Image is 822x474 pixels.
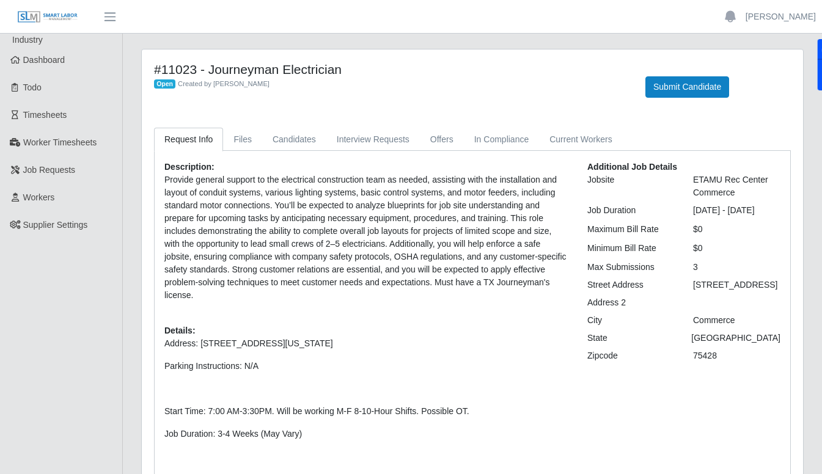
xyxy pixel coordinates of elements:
a: Request Info [154,128,223,151]
p: Start Time: 7:00 AM-3:30PM. Will be working M-F 8-10-Hour Shifts. Possible OT. [164,405,569,418]
span: Open [154,79,175,89]
a: In Compliance [464,128,540,151]
a: Offers [420,128,464,151]
span: Supplier Settings [23,220,88,230]
div: Zipcode [578,349,684,362]
span: Job Requests [23,165,76,175]
a: Interview Requests [326,128,420,151]
a: Current Workers [539,128,622,151]
div: $0 [684,242,790,255]
div: Max Submissions [578,261,684,274]
b: Additional Job Details [587,162,677,172]
b: Details: [164,326,196,335]
div: 75428 [684,349,790,362]
div: State [578,332,682,345]
p: Address: [STREET_ADDRESS][US_STATE] [164,337,569,350]
span: Timesheets [23,110,67,120]
span: Worker Timesheets [23,137,97,147]
button: Submit Candidate [645,76,729,98]
p: Parking Instructions: N/A [164,360,569,373]
span: Industry [12,35,43,45]
div: [GEOGRAPHIC_DATA] [682,332,790,345]
div: $0 [684,223,790,236]
div: [STREET_ADDRESS] [684,279,790,291]
a: Candidates [262,128,326,151]
span: Dashboard [23,55,65,65]
img: SLM Logo [17,10,78,24]
span: Created by [PERSON_NAME] [178,80,270,87]
a: Files [223,128,262,151]
p: Provide general support to the electrical construction team as needed, assisting with the install... [164,173,569,302]
div: Job Duration [578,204,684,217]
span: Todo [23,82,42,92]
div: [DATE] - [DATE] [684,204,790,217]
div: Address 2 [578,296,684,309]
b: Description: [164,162,215,172]
span: Workers [23,192,55,202]
div: City [578,314,684,327]
div: ETAMU Rec Center Commerce [684,173,790,199]
a: [PERSON_NAME] [746,10,816,23]
div: Minimum Bill Rate [578,242,684,255]
div: Maximum Bill Rate [578,223,684,236]
div: Commerce [684,314,790,327]
div: Street Address [578,279,684,291]
h4: #11023 - Journeyman Electrician [154,62,627,77]
div: Jobsite [578,173,684,199]
div: 3 [684,261,790,274]
p: Job Duration: 3-4 Weeks (May Vary) [164,428,569,440]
